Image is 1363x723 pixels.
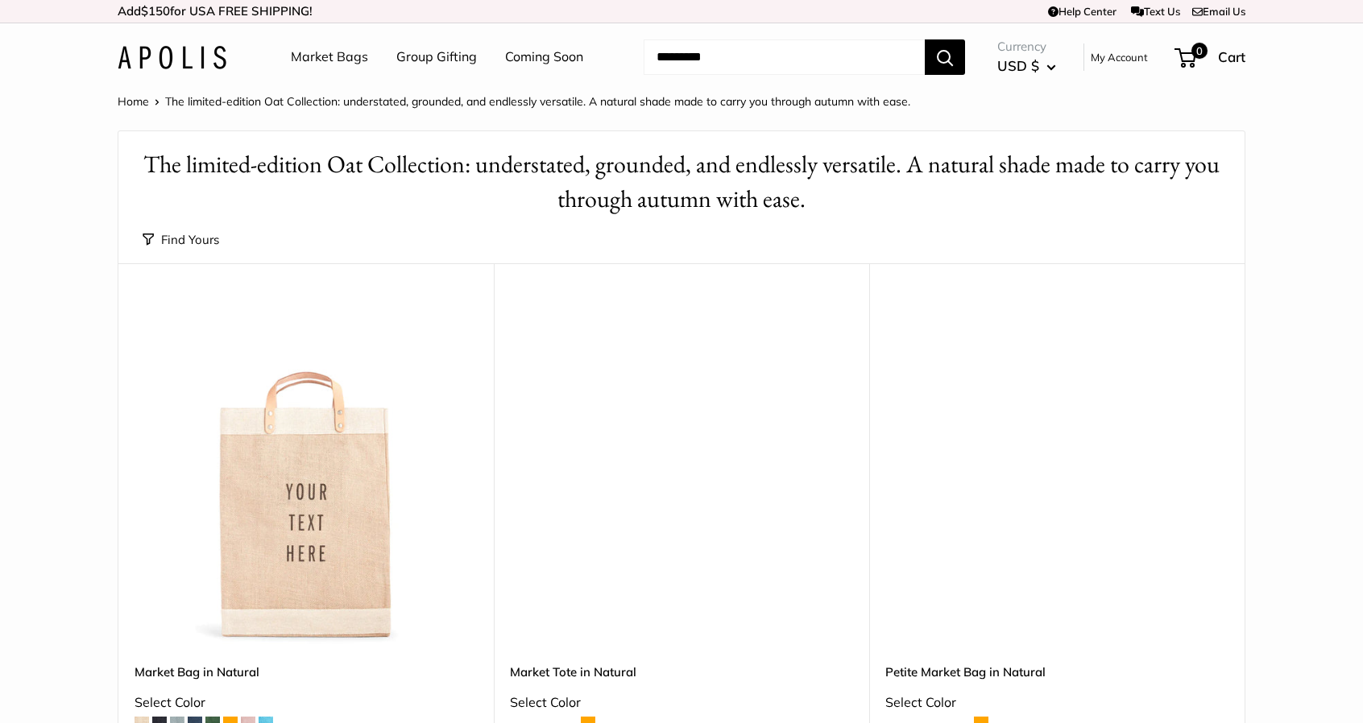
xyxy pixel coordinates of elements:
a: description_Make it yours with custom printed text.description_The Original Market bag in its 4 n... [510,304,853,647]
span: USD $ [997,57,1039,74]
a: 0 Cart [1176,44,1245,70]
span: The limited-edition Oat Collection: understated, grounded, and endlessly versatile. A natural sha... [165,94,910,109]
div: Select Color [135,691,478,715]
h1: The limited-edition Oat Collection: understated, grounded, and endlessly versatile. A natural sha... [143,147,1220,217]
span: 0 [1191,43,1208,59]
a: My Account [1091,48,1148,67]
div: Select Color [510,691,853,715]
span: Cart [1218,48,1245,65]
a: Market Bag in Natural [135,663,478,681]
input: Search... [644,39,925,75]
a: Help Center [1048,5,1116,18]
a: Text Us [1131,5,1180,18]
img: Apolis [118,46,226,69]
div: Select Color [885,691,1228,715]
span: Currency [997,35,1056,58]
span: $150 [141,3,170,19]
a: Group Gifting [396,45,477,69]
a: Market Bag in NaturalMarket Bag in Natural [135,304,478,647]
a: Petite Market Bag in Natural [885,663,1228,681]
a: Home [118,94,149,109]
a: Market Bags [291,45,368,69]
button: USD $ [997,53,1056,79]
a: Petite Market Bag in Naturaldescription_Effortless style that elevates every moment [885,304,1228,647]
button: Search [925,39,965,75]
a: Market Tote in Natural [510,663,853,681]
a: Coming Soon [505,45,583,69]
a: Email Us [1192,5,1245,18]
button: Find Yours [143,229,219,251]
nav: Breadcrumb [118,91,910,112]
img: Market Bag in Natural [135,304,478,647]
